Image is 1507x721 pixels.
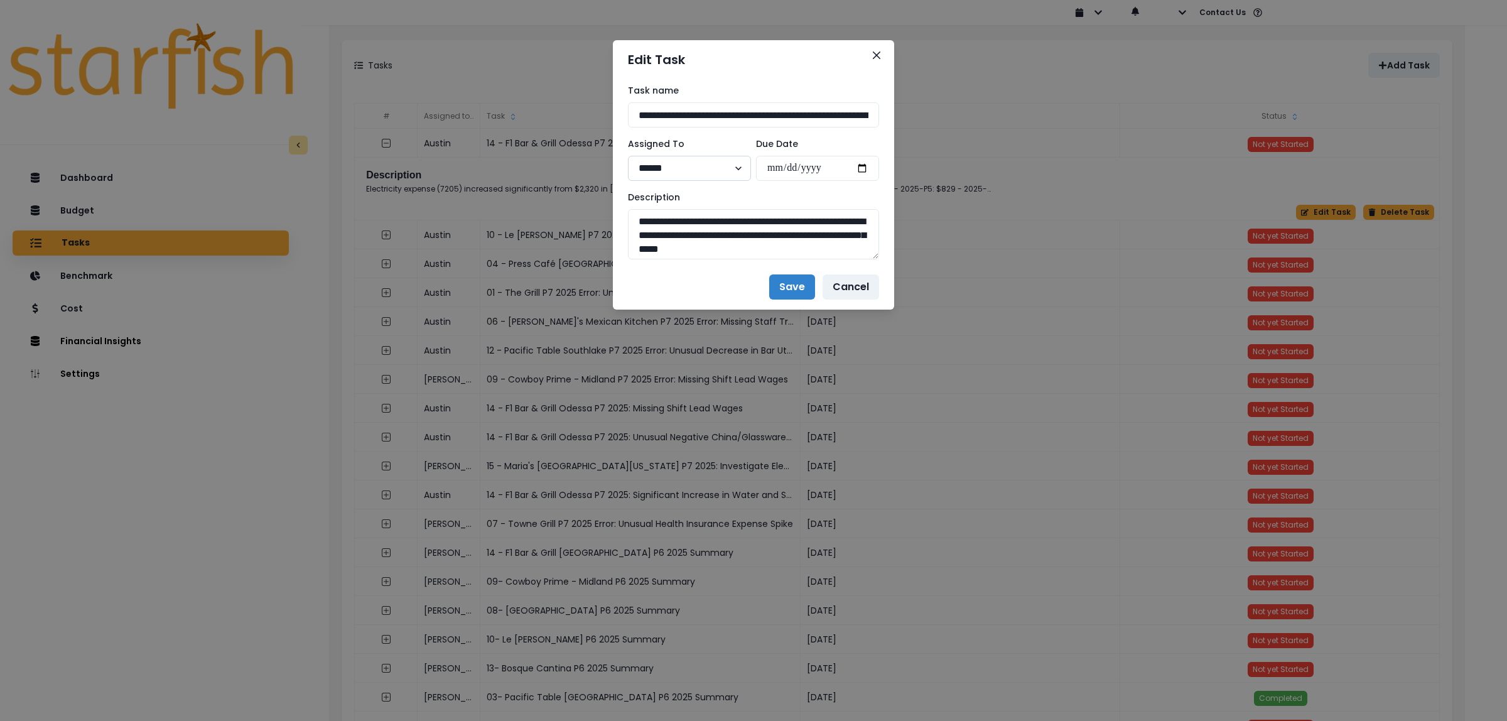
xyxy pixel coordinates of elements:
[628,191,872,204] label: Description
[628,138,743,151] label: Assigned To
[613,40,894,79] header: Edit Task
[823,274,879,300] button: Cancel
[628,84,872,97] label: Task name
[769,274,815,300] button: Save
[756,138,872,151] label: Due Date
[867,45,887,65] button: Close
